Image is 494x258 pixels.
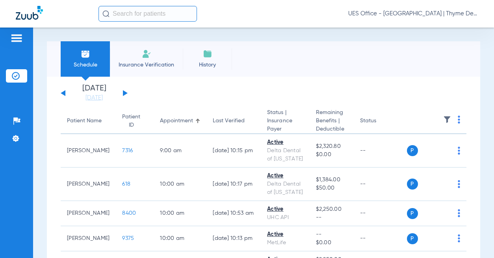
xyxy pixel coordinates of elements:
td: -- [354,201,407,226]
img: Search Icon [102,10,110,17]
th: Status [354,109,407,134]
div: Patient Name [67,117,102,125]
img: History [203,49,212,59]
span: $0.00 [316,239,347,247]
th: Status | [261,109,310,134]
div: Active [267,138,303,147]
span: $50.00 [316,184,347,192]
td: [DATE] 10:53 AM [206,201,261,226]
span: P [407,233,418,244]
td: [PERSON_NAME] [61,226,116,251]
div: Active [267,172,303,180]
div: Delta Dental of [US_STATE] [267,180,303,197]
span: -- [316,230,347,239]
span: Schedule [67,61,104,69]
span: $1,384.00 [316,176,347,184]
div: Appointment [160,117,193,125]
img: hamburger-icon [10,33,23,43]
iframe: Chat Widget [455,220,494,258]
span: 618 [122,181,130,187]
td: -- [354,226,407,251]
span: UES Office - [GEOGRAPHIC_DATA] | Thyme Dental Care [348,10,478,18]
span: 7316 [122,148,133,153]
span: $0.00 [316,151,347,159]
td: -- [354,134,407,168]
div: Patient Name [67,117,110,125]
div: Patient ID [122,113,147,129]
td: 10:00 AM [154,168,206,201]
span: $2,250.00 [316,205,347,214]
span: Deductible [316,125,347,133]
div: Patient ID [122,113,140,129]
span: History [189,61,226,69]
span: Insurance Verification [116,61,177,69]
div: Active [267,230,303,239]
td: 10:00 AM [154,201,206,226]
div: MetLife [267,239,303,247]
img: Zuub Logo [16,6,43,20]
div: Appointment [160,117,200,125]
div: UHC API [267,214,303,222]
span: 9375 [122,236,134,241]
td: [DATE] 10:17 PM [206,168,261,201]
li: [DATE] [71,85,118,102]
img: group-dot-blue.svg [458,116,460,123]
td: [PERSON_NAME] [61,201,116,226]
span: P [407,208,418,219]
td: [PERSON_NAME] [61,168,116,201]
th: Remaining Benefits | [310,109,354,134]
span: Insurance Payer [267,117,303,133]
img: filter.svg [443,116,451,123]
span: P [407,179,418,190]
td: 9:00 AM [154,134,206,168]
div: Active [267,205,303,214]
img: group-dot-blue.svg [458,180,460,188]
span: -- [316,214,347,222]
img: Manual Insurance Verification [142,49,151,59]
input: Search for patients [98,6,197,22]
img: Schedule [81,49,90,59]
div: Last Verified [213,117,245,125]
span: $2,320.80 [316,142,347,151]
div: Last Verified [213,117,254,125]
img: group-dot-blue.svg [458,147,460,155]
span: P [407,145,418,156]
td: 10:00 AM [154,226,206,251]
span: 8400 [122,210,136,216]
td: [PERSON_NAME] [61,134,116,168]
a: [DATE] [71,94,118,102]
td: [DATE] 10:13 PM [206,226,261,251]
img: group-dot-blue.svg [458,209,460,217]
td: -- [354,168,407,201]
td: [DATE] 10:15 PM [206,134,261,168]
div: Delta Dental of [US_STATE] [267,147,303,163]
